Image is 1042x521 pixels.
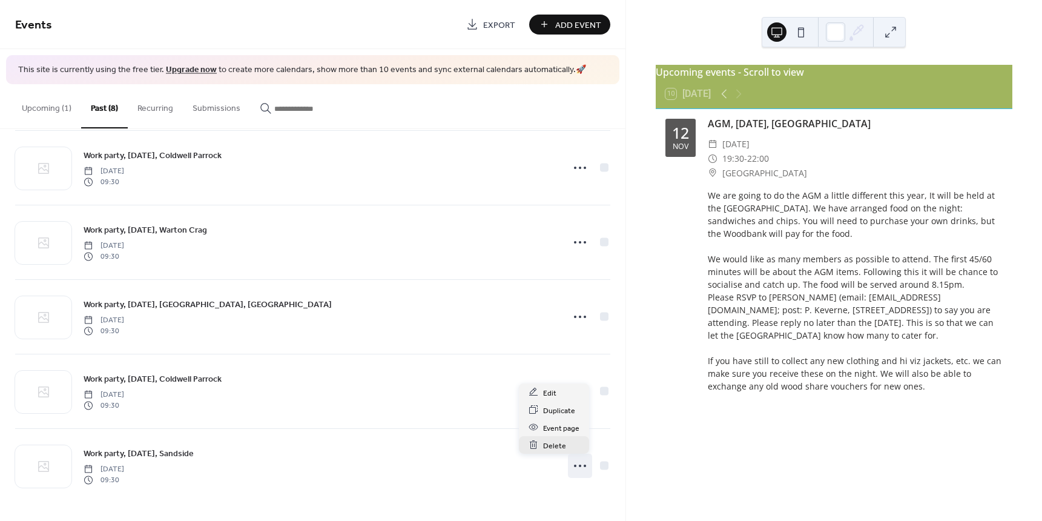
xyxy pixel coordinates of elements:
[84,297,332,311] a: Work party, [DATE], [GEOGRAPHIC_DATA], [GEOGRAPHIC_DATA]
[84,223,207,237] a: Work party, [DATE], Warton Crag
[708,137,717,151] div: ​
[84,475,124,486] span: 09:30
[84,177,124,188] span: 09:30
[744,151,747,166] span: -
[483,19,515,32] span: Export
[722,151,744,166] span: 19:30
[84,446,194,460] a: Work party, [DATE], Sandside
[84,447,194,460] span: Work party, [DATE], Sandside
[722,166,807,181] span: [GEOGRAPHIC_DATA]
[84,372,222,386] a: Work party, [DATE], Coldwell Parrock
[84,251,124,262] span: 09:30
[708,116,1003,131] div: AGM, [DATE], [GEOGRAPHIC_DATA]
[84,240,124,251] span: [DATE]
[543,422,579,434] span: Event page
[555,19,601,32] span: Add Event
[84,373,222,385] span: Work party, [DATE], Coldwell Parrock
[166,62,217,78] a: Upgrade now
[84,165,124,176] span: [DATE]
[673,143,688,151] div: Nov
[84,326,124,337] span: 09:30
[543,404,575,417] span: Duplicate
[722,137,750,151] span: [DATE]
[84,224,207,236] span: Work party, [DATE], Warton Crag
[656,65,1012,79] div: Upcoming events - Scroll to view
[84,149,222,162] span: Work party, [DATE], Coldwell Parrock
[84,463,124,474] span: [DATE]
[543,439,566,452] span: Delete
[672,125,689,141] div: 12
[529,15,610,35] button: Add Event
[708,166,717,181] div: ​
[84,298,332,311] span: Work party, [DATE], [GEOGRAPHIC_DATA], [GEOGRAPHIC_DATA]
[747,151,769,166] span: 22:00
[81,84,128,128] button: Past (8)
[457,15,524,35] a: Export
[128,84,183,127] button: Recurring
[15,13,52,37] span: Events
[708,189,1003,393] div: We are going to do the AGM a little different this year, It will be held at the [GEOGRAPHIC_DATA]...
[183,84,250,127] button: Submissions
[84,389,124,400] span: [DATE]
[12,84,81,127] button: Upcoming (1)
[18,64,586,76] span: This site is currently using the free tier. to create more calendars, show more than 10 events an...
[708,151,717,166] div: ​
[84,314,124,325] span: [DATE]
[84,400,124,411] span: 09:30
[543,387,556,399] span: Edit
[84,148,222,162] a: Work party, [DATE], Coldwell Parrock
